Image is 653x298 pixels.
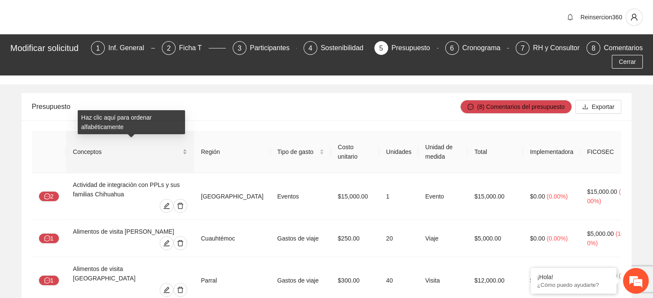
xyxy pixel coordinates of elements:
span: delete [174,202,187,209]
th: Conceptos [66,131,194,173]
button: message(8) Comentarios del presupuesto [460,100,572,114]
td: Eventos [270,173,331,220]
div: Chatee con nosotros ahora [45,44,144,55]
span: (8) Comentarios del presupuesto [477,102,565,111]
button: edit [160,199,173,213]
div: Comentarios [604,41,643,55]
td: $15,000.00 [331,173,380,220]
td: 20 [379,220,418,257]
div: Minimizar ventana de chat en vivo [141,4,161,25]
div: Sostenibilidad [321,41,371,55]
span: Cerrar [619,57,636,66]
span: 4 [308,45,312,52]
td: [GEOGRAPHIC_DATA] [194,173,270,220]
span: $0.00 [530,277,545,284]
p: ¿Cómo puedo ayudarte? [537,282,610,288]
button: downloadExportar [575,100,621,114]
td: Viaje [418,220,468,257]
button: bell [563,10,577,24]
div: 2Ficha T [162,41,226,55]
div: Ficha T [179,41,209,55]
span: $5,000.00 [587,230,614,237]
button: delete [173,283,187,297]
div: Presupuesto [392,41,437,55]
th: Total [468,131,523,173]
span: 1 [96,45,100,52]
div: 3Participantes [233,41,297,55]
div: 4Sostenibilidad [304,41,368,55]
th: Implementadora [523,131,580,173]
div: 5Presupuesto [374,41,438,55]
th: Región [194,131,270,173]
button: delete [173,199,187,213]
span: Exportar [592,102,614,111]
textarea: Escriba su mensaje y pulse “Intro” [4,203,164,233]
div: RH y Consultores [533,41,593,55]
span: bell [564,14,577,21]
span: 3 [237,45,241,52]
td: $5,000.00 [468,220,523,257]
button: delete [173,236,187,250]
div: 7RH y Consultores [516,41,580,55]
span: message [44,277,50,284]
th: Unidad de medida [418,131,468,173]
span: ( 0.00% ) [547,193,568,200]
span: message [44,193,50,200]
div: 6Cronograma [445,41,509,55]
span: $0.00 [530,193,545,200]
th: Tipo de gasto [270,131,331,173]
span: delete [174,240,187,247]
button: user [626,9,643,26]
span: 7 [521,45,525,52]
span: 8 [592,45,595,52]
span: Reinsercion360 [580,14,622,21]
span: 6 [450,45,454,52]
span: 2 [167,45,171,52]
span: $0.00 [530,235,545,242]
td: 1 [379,173,418,220]
span: $15,000.00 [587,188,617,195]
div: Modificar solicitud [10,41,86,55]
span: Conceptos [73,147,181,157]
div: Haz clic aquí para ordenar alfabéticamente [78,110,185,134]
th: FICOSEC [580,131,642,173]
div: Alimentos de visita [GEOGRAPHIC_DATA] [73,264,187,283]
button: message1 [39,275,59,286]
span: download [582,104,588,111]
div: Actividad de integración con PPLs y sus familias Chihuahua [73,180,187,199]
td: $15,000.00 [468,173,523,220]
div: 1Inf. General [91,41,155,55]
div: ¡Hola! [537,274,610,280]
th: Costo unitario [331,131,380,173]
span: message [468,104,474,111]
span: Tipo de gasto [277,147,318,157]
span: message [44,235,50,242]
div: Alimentos de visita [PERSON_NAME] [73,227,187,236]
span: 5 [379,45,383,52]
span: user [626,13,642,21]
div: 8Comentarios [586,41,643,55]
div: Participantes [250,41,297,55]
td: Cuauhtémoc [194,220,270,257]
th: Unidades [379,131,418,173]
td: $250.00 [331,220,380,257]
span: ( 0.00% ) [547,235,568,242]
span: edit [160,286,173,293]
div: Cronograma [462,41,507,55]
td: Evento [418,173,468,220]
div: Presupuesto [32,94,460,119]
button: edit [160,236,173,250]
span: edit [160,202,173,209]
button: Cerrar [612,55,643,69]
span: delete [174,286,187,293]
span: edit [160,240,173,247]
button: edit [160,283,173,297]
button: message1 [39,233,59,244]
span: Estamos en línea. [50,99,118,186]
td: Gastos de viaje [270,220,331,257]
div: Inf. General [108,41,151,55]
button: message2 [39,191,59,202]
